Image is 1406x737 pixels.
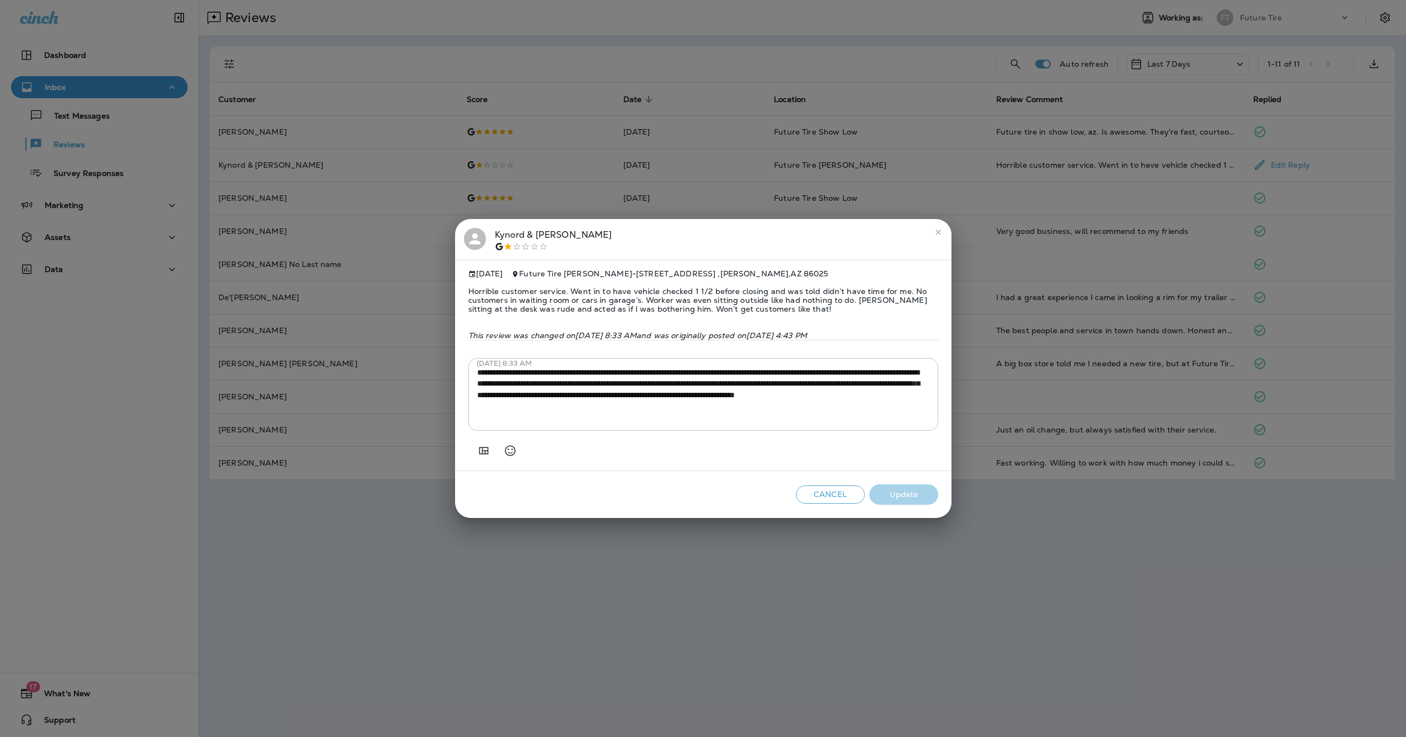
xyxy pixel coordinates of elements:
div: Kynord & [PERSON_NAME] [495,228,612,251]
button: Add in a premade template [473,440,495,462]
span: Horrible customer service. Went in to have vehicle checked 1 1/2 before closing and was told didn... [468,278,938,322]
p: This review was changed on [DATE] 8:33 AM [468,331,938,340]
button: close [929,223,947,241]
span: Future Tire [PERSON_NAME] - [STREET_ADDRESS] , [PERSON_NAME] , AZ 86025 [519,269,828,279]
button: Cancel [796,485,865,504]
button: Select an emoji [499,440,521,462]
span: and was originally posted on [DATE] 4:43 PM [637,330,807,340]
span: [DATE] [468,269,503,279]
